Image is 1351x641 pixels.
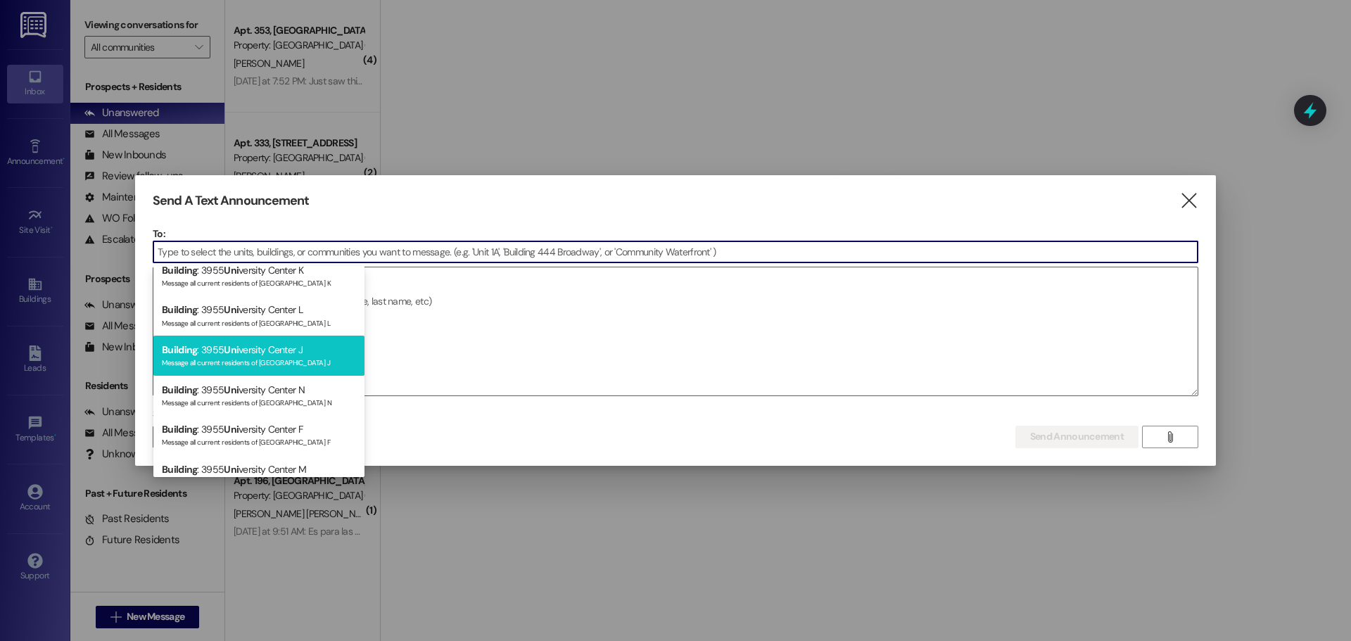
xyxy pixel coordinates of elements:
h3: Send A Text Announcement [153,193,309,209]
span: Uni [224,383,239,396]
i:  [1165,431,1175,443]
div: : 3955 versity Center M [153,455,364,495]
span: Send Announcement [1030,429,1124,444]
div: : 3955 versity Center L [153,296,364,336]
div: Message all current residents of [GEOGRAPHIC_DATA] F [162,435,356,447]
span: Building [162,343,197,356]
div: Message all current residents of [GEOGRAPHIC_DATA] L [162,316,356,328]
span: Uni [224,423,239,436]
span: Building [162,423,197,436]
div: : 3955 versity Center K [153,256,364,296]
span: Building [162,383,197,396]
div: Message all current residents of [GEOGRAPHIC_DATA] N [162,395,356,407]
input: Type to select the units, buildings, or communities you want to message. (e.g. 'Unit 1A', 'Buildi... [153,241,1198,262]
div: Message all current residents of [GEOGRAPHIC_DATA] J [162,355,356,367]
div: : 3955 versity Center J [153,336,364,376]
button: Send Announcement [1015,426,1138,448]
span: Uni [224,264,239,277]
span: Building [162,264,197,277]
span: Uni [224,343,239,356]
p: To: [153,227,1198,241]
div: Message all current residents of [GEOGRAPHIC_DATA] K [162,276,356,288]
div: : 3955 versity Center F [153,415,364,455]
label: Select announcement type (optional) [153,403,317,425]
div: : 3955 versity Center N [153,376,364,416]
span: Uni [224,303,239,316]
span: Building [162,303,197,316]
span: Building [162,463,197,476]
i:  [1179,193,1198,208]
span: Uni [224,463,239,476]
